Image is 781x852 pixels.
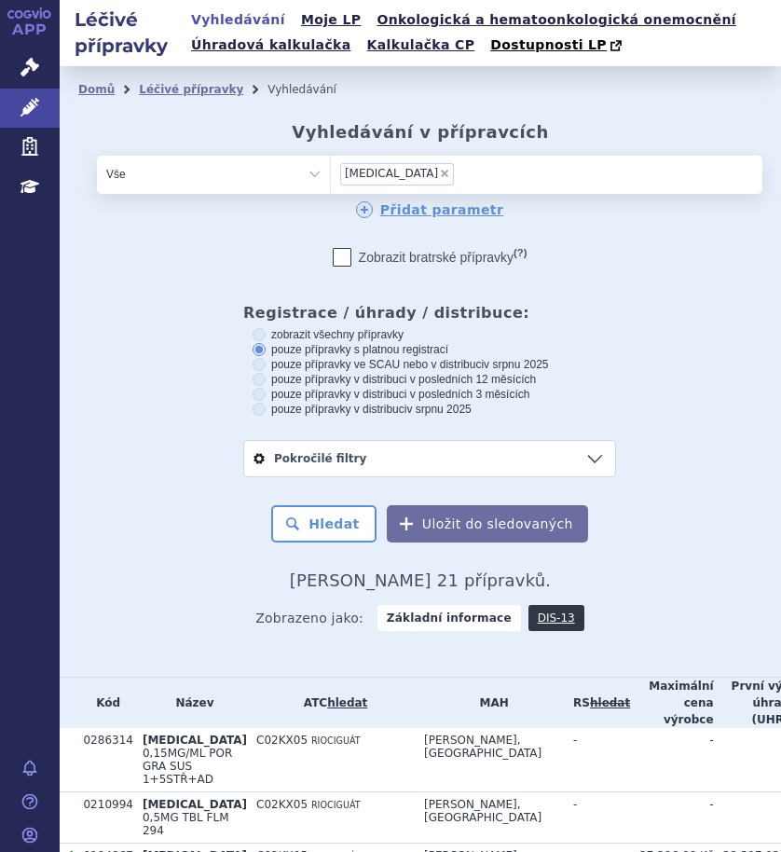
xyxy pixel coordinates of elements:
span: RIOCIGUÁT [311,735,361,746]
strong: Základní informace [377,605,521,631]
a: DIS-13 [528,605,584,631]
a: vyhledávání neobsahuje žádnou platnou referenční skupinu [590,696,630,709]
span: C02KX05 [256,798,308,811]
label: pouze přípravky v distribuci [253,402,607,417]
span: [MEDICAL_DATA] [345,167,438,180]
a: Pokročilé filtry [244,441,615,476]
th: ATC [247,678,415,728]
label: pouze přípravky s platnou registrací [253,342,607,357]
td: - [564,728,630,792]
button: Hledat [271,505,377,543]
label: pouze přípravky v distribuci v posledních 12 měsících [253,372,607,387]
span: 0,5MG TBL FLM 294 [143,811,229,837]
label: pouze přípravky v distribuci v posledních 3 měsících [253,387,607,402]
button: Uložit do sledovaných [387,505,588,543]
a: Domů [78,83,115,96]
span: [PERSON_NAME] 21 přípravků. [290,570,552,590]
span: RIOCIGUÁT [311,800,361,810]
h2: Léčivé přípravky [60,7,185,59]
th: Název [133,678,247,728]
th: Kód [74,678,132,728]
th: MAH [415,678,564,728]
li: Vyhledávání [267,76,361,103]
td: 0210994 [74,792,132,844]
th: Maximální cena výrobce [630,678,713,728]
label: Zobrazit bratrské přípravky [333,248,528,267]
a: Moje LP [295,7,366,33]
abbr: (?) [514,247,527,259]
a: Přidat parametr [356,201,504,218]
td: - [564,792,630,844]
span: v srpnu 2025 [406,403,471,416]
a: Kalkulačka CP [362,33,481,58]
span: × [439,168,450,179]
td: - [630,728,713,792]
span: [MEDICAL_DATA] [143,798,247,811]
td: [PERSON_NAME], [GEOGRAPHIC_DATA] [415,792,564,844]
span: Zobrazeno jako: [255,605,363,631]
label: zobrazit všechny přípravky [253,327,607,342]
td: [PERSON_NAME], [GEOGRAPHIC_DATA] [415,728,564,792]
span: Dostupnosti LP [490,37,607,52]
h2: Vyhledávání v přípravcích [292,122,548,143]
a: Vyhledávání [185,7,291,33]
span: 0,15MG/ML POR GRA SUS 1+5STŘ+AD [143,747,232,786]
del: hledat [590,696,630,709]
span: C02KX05 [256,734,308,747]
td: - [630,792,713,844]
a: Léčivé přípravky [139,83,243,96]
td: 0286314 [74,728,132,792]
a: hledat [327,696,367,709]
th: RS [564,678,630,728]
input: [MEDICAL_DATA] [458,163,466,182]
span: v srpnu 2025 [484,358,548,371]
a: Onkologická a hematoonkologická onemocnění [371,7,742,33]
h3: Registrace / úhrady / distribuce: [243,304,616,322]
a: Úhradová kalkulačka [185,33,357,58]
a: Dostupnosti LP [485,33,631,59]
label: pouze přípravky ve SCAU nebo v distribuci [253,357,607,372]
span: [MEDICAL_DATA] [143,734,247,747]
